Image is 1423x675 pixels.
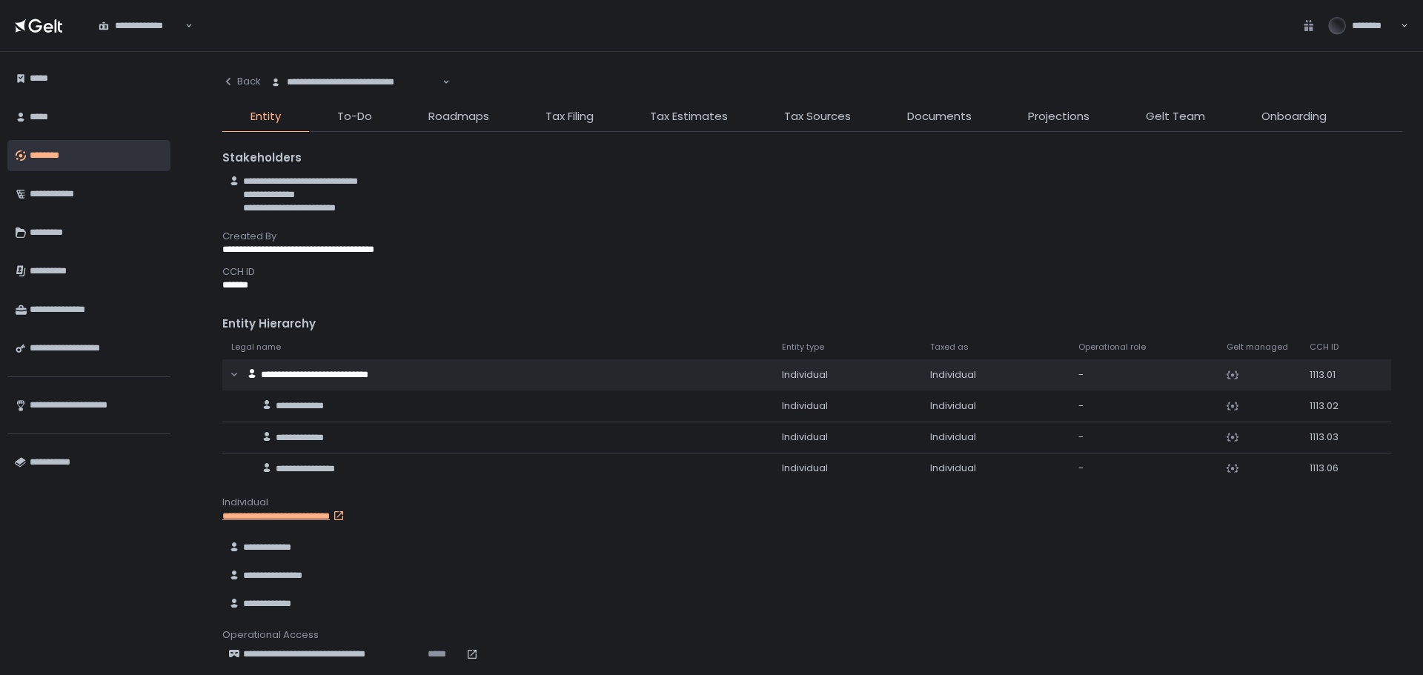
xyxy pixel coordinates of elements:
div: Individual [930,430,1061,444]
button: Back [222,67,261,96]
span: CCH ID [1310,342,1339,353]
span: Taxed as [930,342,969,353]
div: 1113.03 [1310,430,1353,444]
span: Documents [907,108,972,125]
input: Search for option [440,75,441,90]
span: Gelt Team [1146,108,1205,125]
span: Tax Sources [784,108,851,125]
div: CCH ID [222,265,1402,279]
span: To-Do [337,108,372,125]
div: Individual [782,368,912,382]
input: Search for option [183,19,184,33]
div: Back [222,75,261,88]
span: Projections [1028,108,1089,125]
span: Operational role [1078,342,1146,353]
span: Tax Filing [545,108,594,125]
div: Individual [782,430,912,444]
span: Tax Estimates [650,108,728,125]
div: - [1078,462,1209,475]
span: Entity type [782,342,824,353]
div: Individual [222,496,1402,509]
div: Individual [782,462,912,475]
div: Created By [222,230,1402,243]
div: - [1078,368,1209,382]
span: Legal name [231,342,281,353]
span: Gelt managed [1227,342,1288,353]
div: Individual [930,399,1061,413]
div: Search for option [89,10,193,41]
span: Roadmaps [428,108,489,125]
div: Individual [930,368,1061,382]
div: - [1078,399,1209,413]
div: Individual [782,399,912,413]
div: Stakeholders [222,150,1402,167]
div: Entity Hierarchy [222,316,1402,333]
div: Individual [930,462,1061,475]
div: Operational Access [222,628,1402,642]
div: Search for option [261,67,450,98]
div: 1113.01 [1310,368,1353,382]
div: 1113.06 [1310,462,1353,475]
div: - [1078,430,1209,444]
div: 1113.02 [1310,399,1353,413]
span: Onboarding [1261,108,1327,125]
span: Entity [251,108,281,125]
